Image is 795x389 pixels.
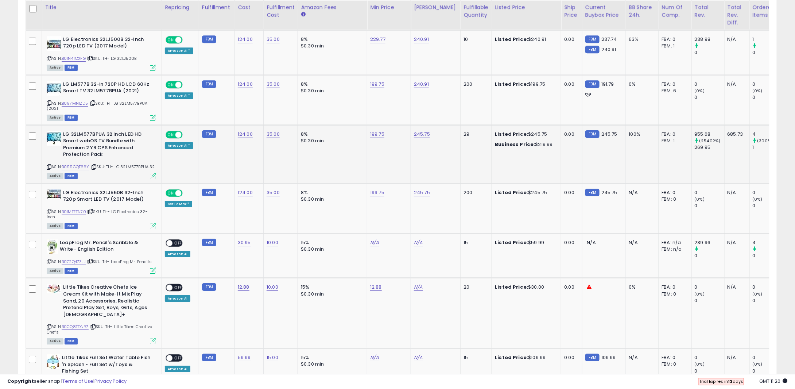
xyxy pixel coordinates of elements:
[753,189,782,196] div: 0
[695,284,724,290] div: 0
[301,239,361,246] div: 15%
[601,36,617,43] span: 237.74
[601,189,617,196] span: 245.75
[182,36,193,43] span: OFF
[662,36,686,43] div: FBA: 0
[165,251,190,257] div: Amazon AI
[695,253,724,259] div: 0
[238,4,260,11] div: Cost
[165,366,190,372] div: Amazon AI
[47,65,63,71] span: All listings currently available for purchase on Amazon
[753,291,763,297] small: (0%)
[495,81,555,88] div: $199.75
[47,173,63,179] span: All listings currently available for purchase on Amazon
[587,239,596,246] span: N/A
[495,239,555,246] div: $59.99
[728,36,744,43] div: N/A
[695,196,705,202] small: (0%)
[47,131,61,146] img: 61nzzTVm+RS._SL40_.jpg
[301,246,361,253] div: $0.30 min
[172,285,184,291] span: OFF
[60,239,148,255] b: LeapFrog Mr. Pencil's Scribble & Write - English Edition
[370,189,384,196] a: 199.75
[564,284,576,290] div: 0.00
[464,81,486,88] div: 200
[238,36,253,43] a: 124.00
[238,354,251,361] a: 59.99
[7,378,127,385] div: seller snap | |
[629,354,653,361] div: N/A
[695,94,724,101] div: 0
[414,284,423,291] a: N/A
[695,361,705,367] small: (0%)
[301,189,361,196] div: 8%
[165,92,193,99] div: Amazon AI *
[47,36,156,70] div: ASIN:
[238,81,253,88] a: 124.00
[601,354,616,361] span: 109.99
[47,189,156,228] div: ASIN:
[370,131,384,138] a: 199.75
[464,354,486,361] div: 15
[585,130,600,138] small: FBM
[166,81,175,88] span: ON
[238,189,253,196] a: 124.00
[728,354,744,361] div: N/A
[267,131,280,138] a: 35.00
[182,131,193,138] span: OFF
[62,100,88,107] a: B097MN1ZD5
[464,131,486,138] div: 29
[753,81,782,88] div: 0
[238,131,253,138] a: 124.00
[753,361,763,367] small: (0%)
[63,36,152,51] b: LG Electronics 32LJ500B 32-Inch 720p LED TV (2017 Model)
[47,209,148,220] span: | SKU: TH- LG Electronics 32-Inch
[695,291,705,297] small: (0%)
[728,81,744,88] div: N/A
[695,131,724,138] div: 955.68
[695,4,721,19] div: Total Rev.
[202,80,216,88] small: FBM
[662,361,686,367] div: FBM: 0
[564,354,576,361] div: 0.00
[267,4,295,19] div: Fulfillment Cost
[62,55,86,62] a: B01N4TOXFG
[370,81,384,88] a: 199.75
[495,284,528,290] b: Listed Price:
[695,203,724,209] div: 0
[699,138,721,144] small: (254.02%)
[301,196,361,203] div: $0.30 min
[728,284,744,290] div: N/A
[47,239,58,254] img: 51hG8b1LQuL._SL40_.jpg
[47,81,61,96] img: 61zVCGYFaJL._SL40_.jpg
[753,203,782,209] div: 0
[495,141,535,148] b: Business Price:
[629,4,656,19] div: BB Share 24h.
[62,324,89,330] a: B0CQ8TDNR7
[414,81,429,88] a: 240.91
[728,131,744,138] div: 685.73
[65,173,78,179] span: FBM
[370,36,385,43] a: 229.77
[370,284,382,291] a: 12.88
[202,189,216,196] small: FBM
[629,131,653,138] div: 100%
[760,378,788,385] span: 2025-08-10 11:20 GMT
[267,189,280,196] a: 35.00
[495,239,528,246] b: Listed Price:
[629,189,653,196] div: N/A
[65,65,78,71] span: FBM
[238,284,249,291] a: 12.88
[65,268,78,274] span: FBM
[414,189,430,196] a: 245.75
[301,284,361,290] div: 15%
[414,239,423,246] a: N/A
[165,47,193,54] div: Amazon AI *
[47,100,147,111] span: | SKU: TH- LG 32LM577BPUA (2021
[202,35,216,43] small: FBM
[753,253,782,259] div: 0
[728,239,744,246] div: N/A
[47,284,156,343] div: ASIN:
[47,324,152,335] span: | SKU: TH- Little Tikes Creative Chefs
[464,36,486,43] div: 10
